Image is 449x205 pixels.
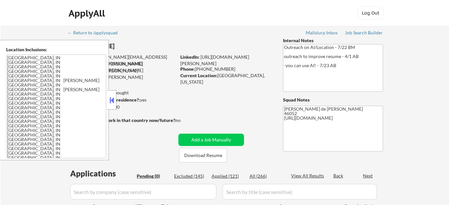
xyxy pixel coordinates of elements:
[68,42,202,50] div: [PERSON_NAME]
[345,30,383,35] div: Job Search Builder
[291,173,326,179] div: View All Results
[223,184,377,199] input: Search by title (case sensitive)
[69,8,107,19] div: ApplyAll
[178,134,244,146] button: Add a Job Manually
[180,66,272,72] div: [PHONE_NUMBER]
[333,173,344,179] div: Back
[180,72,272,85] div: [GEOGRAPHIC_DATA], [US_STATE]
[68,117,176,123] strong: Will need Visa to work in that country now/future?:
[212,173,244,179] div: Applied (121)
[306,30,338,35] div: Mailslurp Inbox
[363,173,373,179] div: Next
[250,173,282,179] div: All (266)
[69,61,176,80] div: [PERSON_NAME][EMAIL_ADDRESS][PERSON_NAME][DOMAIN_NAME]
[68,30,124,37] a: ← Return to /applysquad
[175,117,194,124] div: no
[283,97,383,103] div: Squad Notes
[180,66,195,72] strong: Phone:
[180,54,249,66] a: [URL][DOMAIN_NAME][PERSON_NAME]
[174,173,207,179] div: Excluded (145)
[68,97,174,103] div: yes
[68,90,176,96] div: 121 sent / 205 bought
[283,37,383,44] div: Internal Notes
[6,46,106,53] div: Location Inclusions:
[70,170,135,177] div: Applications
[358,6,384,19] button: Log Out
[345,30,383,37] a: Job Search Builder
[179,148,227,163] button: Download Resume
[70,184,216,199] input: Search by company (case sensitive)
[68,67,176,87] div: [PERSON_NAME][EMAIL_ADDRESS][PERSON_NAME][DOMAIN_NAME]
[180,73,217,78] strong: Current Location:
[69,54,176,66] div: [PERSON_NAME][EMAIL_ADDRESS][PERSON_NAME][DOMAIN_NAME]
[68,104,176,110] div: $85,000
[306,30,338,37] a: Mailslurp Inbox
[180,54,199,60] strong: LinkedIn:
[68,30,124,35] div: ← Return to /applysquad
[137,173,169,179] div: Pending (0)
